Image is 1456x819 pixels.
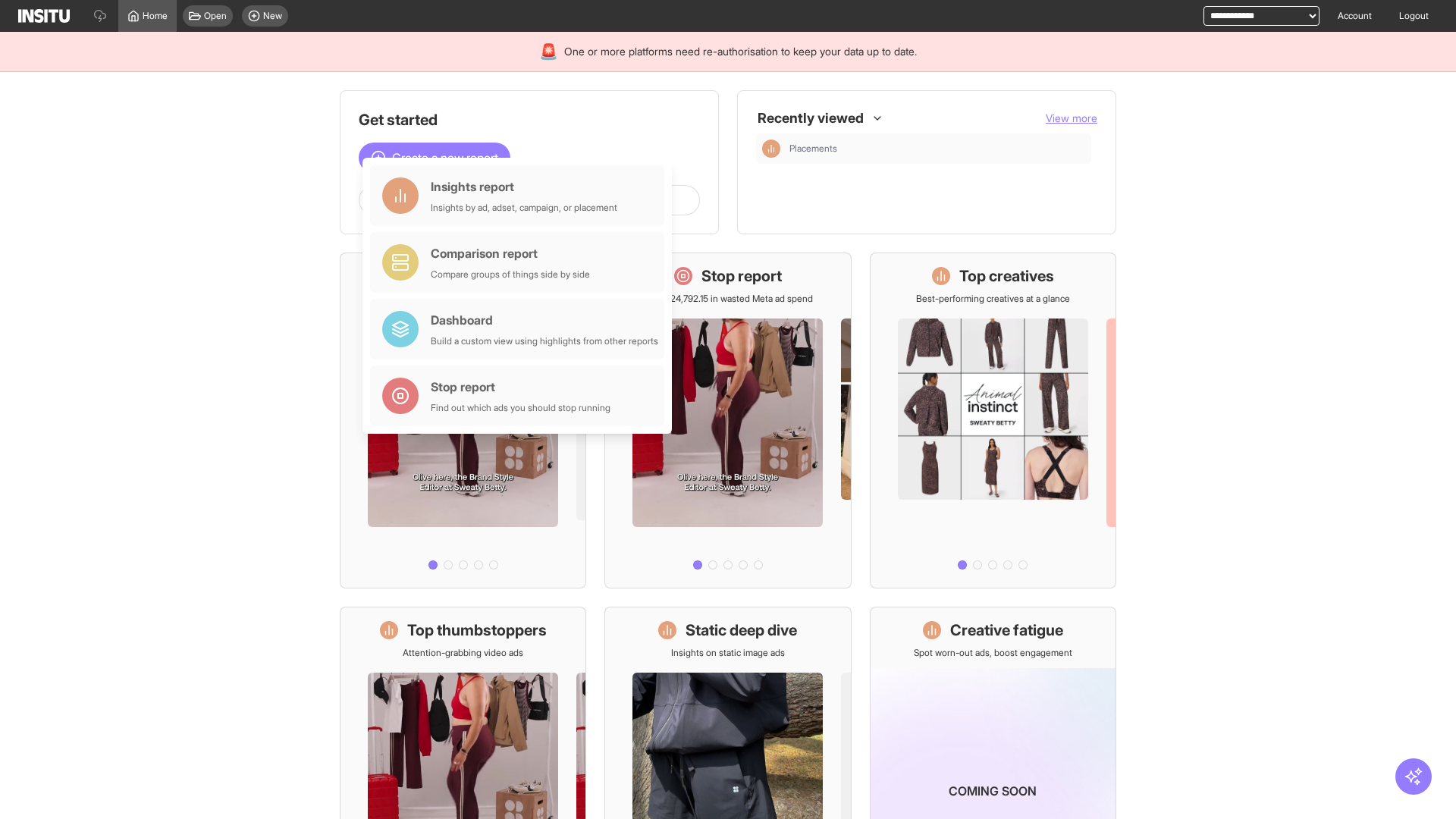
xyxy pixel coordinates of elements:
h1: Get started [359,109,700,130]
div: Comparison report [431,244,590,262]
a: What's live nowSee all active ads instantly [340,253,586,588]
span: Create a new report [392,149,498,167]
p: Insights on static image ads [671,647,785,659]
img: Logo [18,9,70,23]
span: Placements [789,143,1085,155]
p: Attention-grabbing video ads [403,647,523,659]
span: Placements [789,143,837,155]
button: Create a new report [359,143,510,173]
div: Stop report [431,378,610,396]
span: Open [204,10,227,22]
span: View more [1046,111,1097,124]
div: 🚨 [539,41,558,62]
div: Find out which ads you should stop running [431,402,610,414]
div: Dashboard [431,311,658,329]
div: Build a custom view using highlights from other reports [431,335,658,347]
a: Stop reportSave £24,792.15 in wasted Meta ad spend [604,253,851,588]
h1: Top thumbstoppers [407,620,547,641]
button: View more [1046,111,1097,126]
a: Top creativesBest-performing creatives at a glance [870,253,1116,588]
p: Best-performing creatives at a glance [916,293,1070,305]
div: Compare groups of things side by side [431,268,590,281]
div: Insights by ad, adset, campaign, or placement [431,202,617,214]
h1: Static deep dive [686,620,797,641]
h1: Stop report [701,265,782,287]
h1: Top creatives [959,265,1054,287]
div: Insights report [431,177,617,196]
span: One or more platforms need re-authorisation to keep your data up to date. [564,44,917,59]
span: Home [143,10,168,22]
p: Save £24,792.15 in wasted Meta ad spend [643,293,813,305]
div: Insights [762,140,780,158]
span: New [263,10,282,22]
